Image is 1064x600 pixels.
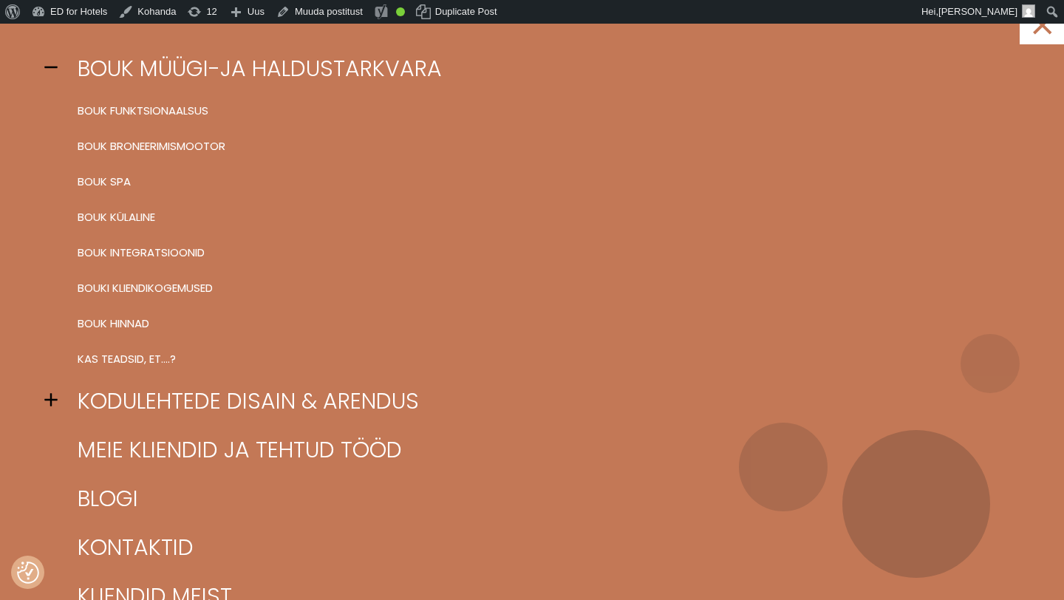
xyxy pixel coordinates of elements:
a: BOUK INTEGRATSIOONID [66,235,1020,270]
a: BOUK hinnad [66,306,1020,341]
button: Nõusolekueelistused [17,562,39,584]
a: Blogi [66,474,1020,523]
a: BOUK KÜLALINE [66,200,1020,235]
a: Kontaktid [66,523,1020,572]
span: [PERSON_NAME] [938,6,1017,17]
a: BOUK müügi-ja haldustarkvara [66,44,1020,93]
a: Meie kliendid ja tehtud tööd [66,426,1020,474]
a: Kodulehtede disain & arendus [66,377,1020,426]
img: Revisit consent button [17,562,39,584]
div: Good [396,7,405,16]
a: Kas teadsid, et….? [66,341,1020,377]
a: BOUK SPA [66,164,1020,200]
a: BOUK FUNKTSIONAALSUS [66,93,1020,129]
a: BOUKi kliendikogemused [66,270,1020,306]
a: BOUK BRONEERIMISMOOTOR [66,129,1020,164]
